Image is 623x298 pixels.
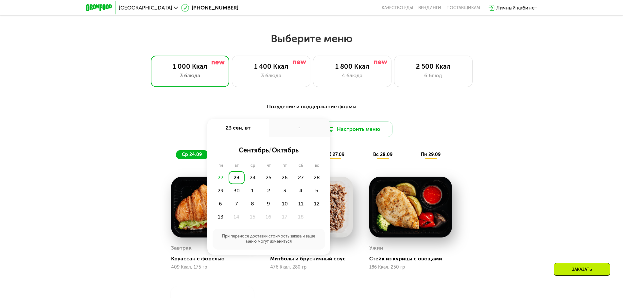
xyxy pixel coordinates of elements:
span: октябрь [272,146,299,154]
span: сб 27.09 [325,152,344,157]
div: Личный кабинет [496,4,537,12]
div: сб [293,163,309,168]
div: Завтрак [171,243,192,253]
div: Заказать [554,263,610,276]
div: 8 [245,197,261,210]
div: 3 [277,184,293,197]
div: 6 блюд [401,72,466,79]
div: 23 сен, вт [207,119,269,137]
button: Настроить меню [314,121,393,137]
div: 7 [229,197,245,210]
div: чт [261,163,277,168]
div: 3 блюда [239,72,303,79]
div: 476 Ккал, 280 гр [270,265,353,270]
div: 16 [261,210,277,223]
h2: Выберите меню [21,32,602,45]
div: 22 [213,171,229,184]
div: 28 [309,171,325,184]
div: 1 000 Ккал [158,62,222,70]
div: 24 [245,171,261,184]
div: вс [309,163,325,168]
div: 6 [213,197,229,210]
span: [GEOGRAPHIC_DATA] [119,5,172,10]
div: Ужин [369,243,383,253]
span: / [269,146,272,154]
div: 25 [261,171,277,184]
span: сентябрь [239,146,269,154]
div: вт [229,163,245,168]
div: 3 блюда [158,72,222,79]
a: Качество еды [382,5,413,10]
div: 13 [213,210,229,223]
div: 1 400 Ккал [239,62,303,70]
div: Похудение и поддержание формы [118,103,505,111]
div: 5 [309,184,325,197]
div: пн [213,163,229,168]
div: 26 [277,171,293,184]
div: 12 [309,197,325,210]
div: 4 блюда [320,72,385,79]
div: пт [277,163,293,168]
div: 9 [261,197,277,210]
div: 409 Ккал, 175 гр [171,265,254,270]
div: Митболы и брусничный соус [270,255,358,262]
div: 23 [229,171,245,184]
span: вс 28.09 [373,152,392,157]
div: 2 500 Ккал [401,62,466,70]
div: 29 [213,184,229,197]
div: 27 [293,171,309,184]
div: 11 [293,197,309,210]
div: Стейк из курицы с овощами [369,255,457,262]
div: 2 [261,184,277,197]
div: 4 [293,184,309,197]
div: 14 [229,210,245,223]
span: пн 29.09 [421,152,441,157]
div: 1 800 Ккал [320,62,385,70]
div: 1 [245,184,261,197]
div: При переносе доставки стоимость заказа и ваше меню могут измениться [213,229,325,250]
div: 10 [277,197,293,210]
div: 15 [245,210,261,223]
a: Вендинги [418,5,441,10]
div: ср [245,163,261,168]
div: - [269,119,330,137]
div: 30 [229,184,245,197]
div: 17 [277,210,293,223]
div: Круассан с форелью [171,255,259,262]
a: [PHONE_NUMBER] [181,4,238,12]
div: 18 [293,210,309,223]
div: 186 Ккал, 250 гр [369,265,452,270]
span: ср 24.09 [182,152,202,157]
div: поставщикам [446,5,480,10]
